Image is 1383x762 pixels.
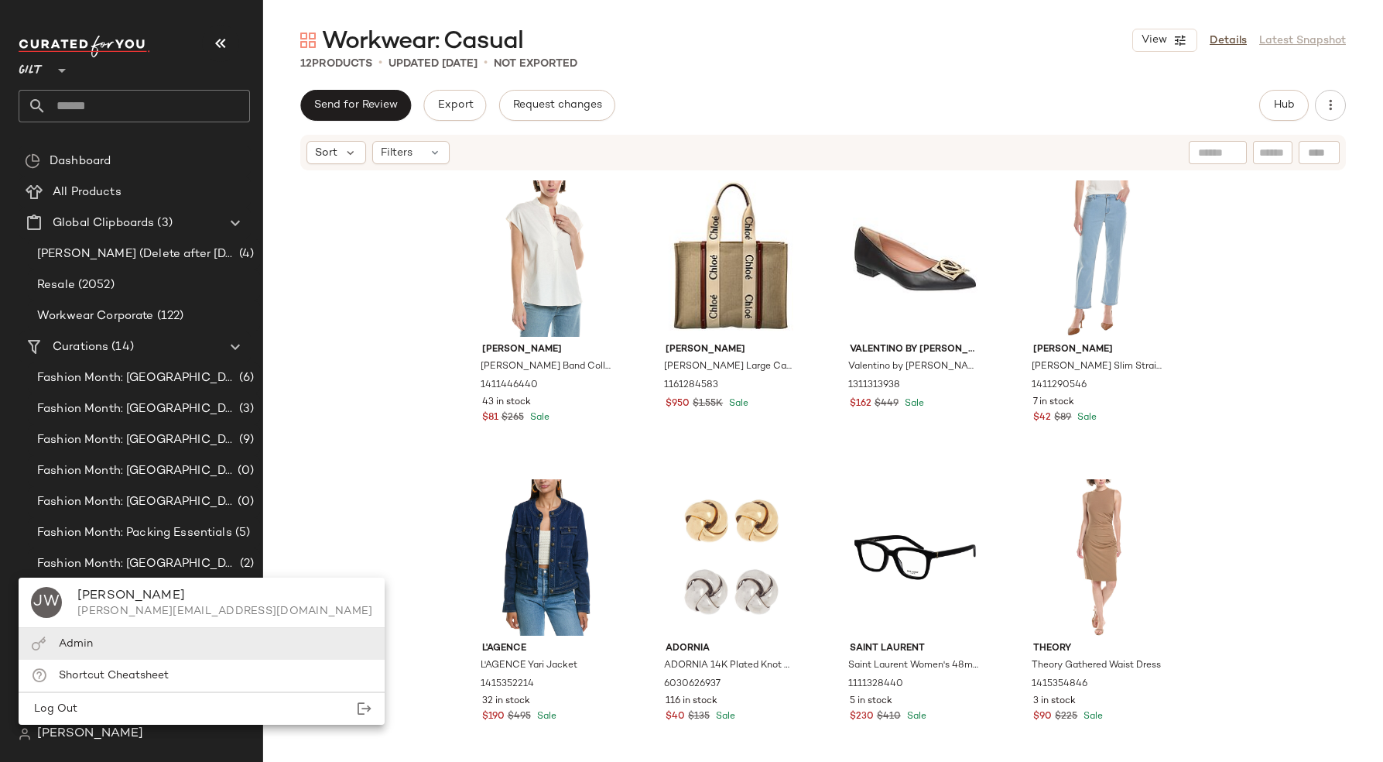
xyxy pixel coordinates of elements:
[666,343,796,357] span: [PERSON_NAME]
[837,479,993,636] img: 1111328440_RLLDTH.jpg
[236,400,254,418] span: (3)
[1032,659,1161,673] span: Theory Gathered Waist Dress
[236,369,254,387] span: (6)
[470,479,625,636] img: 1415352214_RLLDTH.jpg
[315,145,337,161] span: Sort
[482,710,505,724] span: $190
[154,307,184,325] span: (122)
[693,397,723,411] span: $1.55K
[1273,99,1295,112] span: Hub
[50,153,111,170] span: Dashboard
[482,411,498,425] span: $81
[31,637,46,651] img: svg%3e
[313,99,398,112] span: Send for Review
[713,712,735,722] span: Sale
[848,659,979,673] span: Saint Laurent Women's 48mm Eyeglasses
[423,90,486,121] button: Export
[300,90,411,121] button: Send for Review
[848,379,900,393] span: 1311313938
[666,397,690,411] span: $950
[108,338,134,356] span: (14)
[389,56,478,72] p: updated [DATE]
[726,399,748,409] span: Sale
[499,90,615,121] button: Request changes
[482,642,613,656] span: L'AGENCE
[1021,479,1176,636] img: 1415354846_RLLDTH.jpg
[19,36,150,57] img: cfy_white_logo.C9jOOHJF.svg
[1033,411,1051,425] span: $42
[53,184,122,201] span: All Products
[850,397,871,411] span: $162
[37,462,234,480] span: Fashion Month: [GEOGRAPHIC_DATA]. [GEOGRAPHIC_DATA]. [GEOGRAPHIC_DATA]. [GEOGRAPHIC_DATA]
[904,712,926,722] span: Sale
[33,590,60,615] span: JW
[25,153,40,169] img: svg%3e
[322,26,523,57] span: Workwear: Casual
[300,33,316,48] img: svg%3e
[850,710,874,724] span: $230
[1032,379,1087,393] span: 1411290546
[877,710,901,724] span: $410
[482,343,613,357] span: [PERSON_NAME]
[232,524,250,542] span: (5)
[154,215,172,232] span: (3)
[512,99,602,112] span: Request changes
[664,659,795,673] span: ADORNIA 14K Plated Knot Studs
[1033,343,1164,357] span: [PERSON_NAME]
[481,379,538,393] span: 1411446440
[902,399,924,409] span: Sale
[850,343,981,357] span: Valentino by [PERSON_NAME]
[875,397,899,411] span: $449
[1033,710,1052,724] span: $90
[234,462,254,480] span: (0)
[1132,29,1197,52] button: View
[378,54,382,73] span: •
[236,245,254,263] span: (4)
[664,379,718,393] span: 1161284583
[664,678,721,692] span: 6030626937
[1055,710,1077,724] span: $225
[1054,411,1071,425] span: $89
[482,695,530,709] span: 32 in stock
[1141,34,1167,46] span: View
[508,710,531,724] span: $495
[237,555,254,573] span: (2)
[37,524,232,542] span: Fashion Month: Packing Essentials
[664,360,795,374] span: [PERSON_NAME] Large Canvas & Leather Tote
[470,180,625,337] img: 1411446440_RLLDTH.jpg
[1210,33,1247,49] a: Details
[1259,90,1309,121] button: Hub
[37,369,236,387] span: Fashion Month: [GEOGRAPHIC_DATA]
[534,712,556,722] span: Sale
[37,245,236,263] span: [PERSON_NAME] (Delete after [DATE])
[1074,413,1097,423] span: Sale
[666,710,685,724] span: $40
[848,360,979,374] span: Valentino by [PERSON_NAME] [PERSON_NAME] Leather Flat
[850,642,981,656] span: Saint Laurent
[481,659,577,673] span: L'AGENCE Yari Jacket
[381,145,413,161] span: Filters
[31,703,77,715] span: Log Out
[77,587,372,606] div: [PERSON_NAME]
[37,555,237,573] span: Fashion Month: [GEOGRAPHIC_DATA]
[653,180,809,337] img: 1161284583_RLLATH.jpg
[37,493,234,511] span: Fashion Month: [GEOGRAPHIC_DATA]. [GEOGRAPHIC_DATA]. [GEOGRAPHIC_DATA]. Paris Men's
[484,54,488,73] span: •
[234,493,254,511] span: (0)
[37,276,75,294] span: Resale
[300,58,312,70] span: 12
[1033,642,1164,656] span: Theory
[502,411,524,425] span: $265
[481,360,611,374] span: [PERSON_NAME] Band Collar Linen-Blend Popover
[77,606,372,618] div: [PERSON_NAME][EMAIL_ADDRESS][DOMAIN_NAME]
[666,695,717,709] span: 116 in stock
[59,670,169,681] span: Shortcut Cheatsheet
[688,710,710,724] span: $135
[481,678,534,692] span: 1415352214
[19,728,31,740] img: svg%3e
[37,725,143,743] span: [PERSON_NAME]
[37,307,154,325] span: Workwear Corporate
[59,638,93,650] span: Admin
[666,642,796,656] span: ADORNIA
[300,56,372,72] div: Products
